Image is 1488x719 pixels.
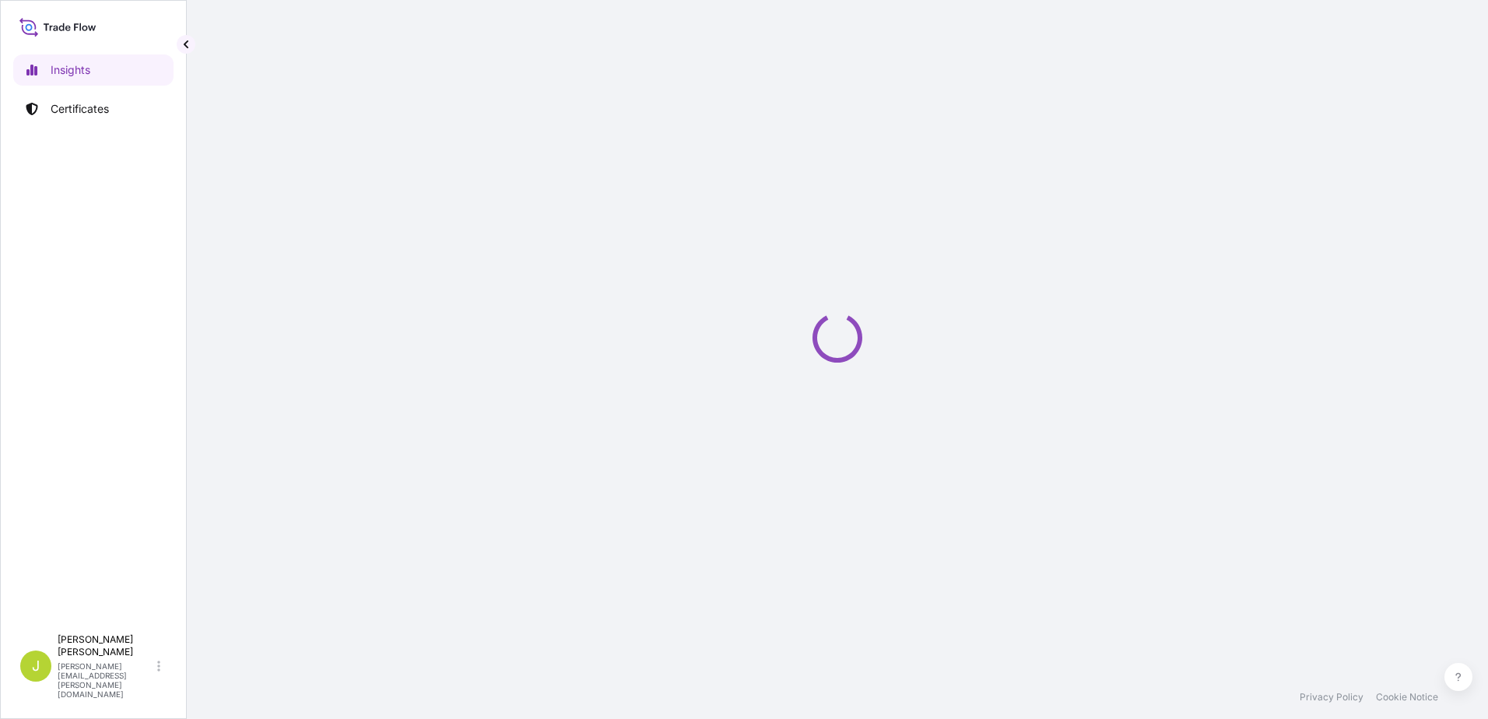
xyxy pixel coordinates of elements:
[13,93,174,125] a: Certificates
[58,633,154,658] p: [PERSON_NAME] [PERSON_NAME]
[51,101,109,117] p: Certificates
[1376,691,1438,703] a: Cookie Notice
[1300,691,1363,703] a: Privacy Policy
[13,54,174,86] a: Insights
[58,661,154,699] p: [PERSON_NAME][EMAIL_ADDRESS][PERSON_NAME][DOMAIN_NAME]
[32,658,40,674] span: J
[51,62,90,78] p: Insights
